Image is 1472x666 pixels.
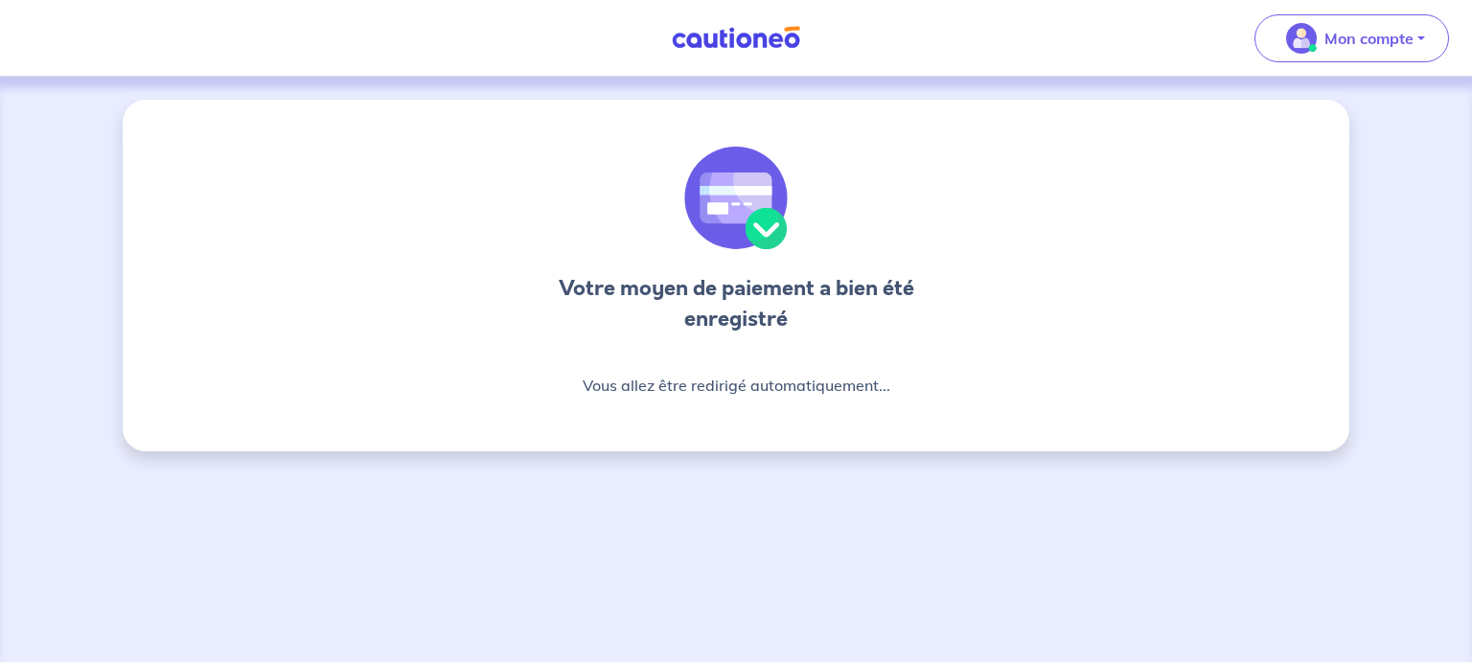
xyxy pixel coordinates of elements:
[684,146,788,250] img: illu_payment_valid.svg
[506,273,966,334] h3: Votre moyen de paiement a bien été enregistré
[506,373,966,398] p: Vous allez être redirigé automatiquement...
[1286,23,1317,54] img: illu_account_valid_menu.svg
[1324,27,1414,50] p: Mon compte
[664,26,808,50] img: Cautioneo
[1254,14,1449,62] button: illu_account_valid_menu.svgMon compte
